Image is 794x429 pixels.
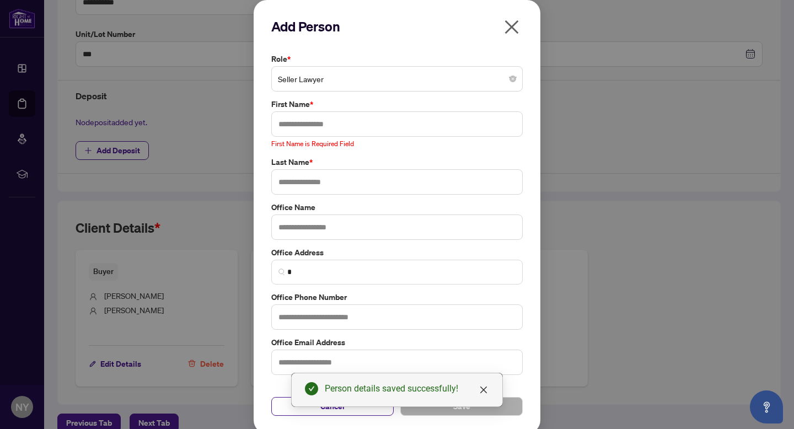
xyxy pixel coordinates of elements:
span: close [479,385,488,394]
button: Open asap [750,390,783,423]
label: Office Name [271,201,523,213]
img: search_icon [278,269,285,275]
span: close [503,18,521,36]
label: Office Email Address [271,336,523,348]
span: Seller Lawyer [278,68,516,89]
span: check-circle [305,382,318,395]
label: Office Address [271,246,523,259]
a: Close [478,384,490,396]
label: Last Name [271,156,523,168]
label: Role [271,53,523,65]
button: Cancel [271,397,394,416]
span: close-circle [509,76,516,82]
label: Office Phone Number [271,291,523,303]
h2: Add Person [271,18,523,35]
div: Person details saved successfully! [325,382,489,395]
label: First Name [271,98,523,110]
span: First Name is Required Field [271,140,354,148]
